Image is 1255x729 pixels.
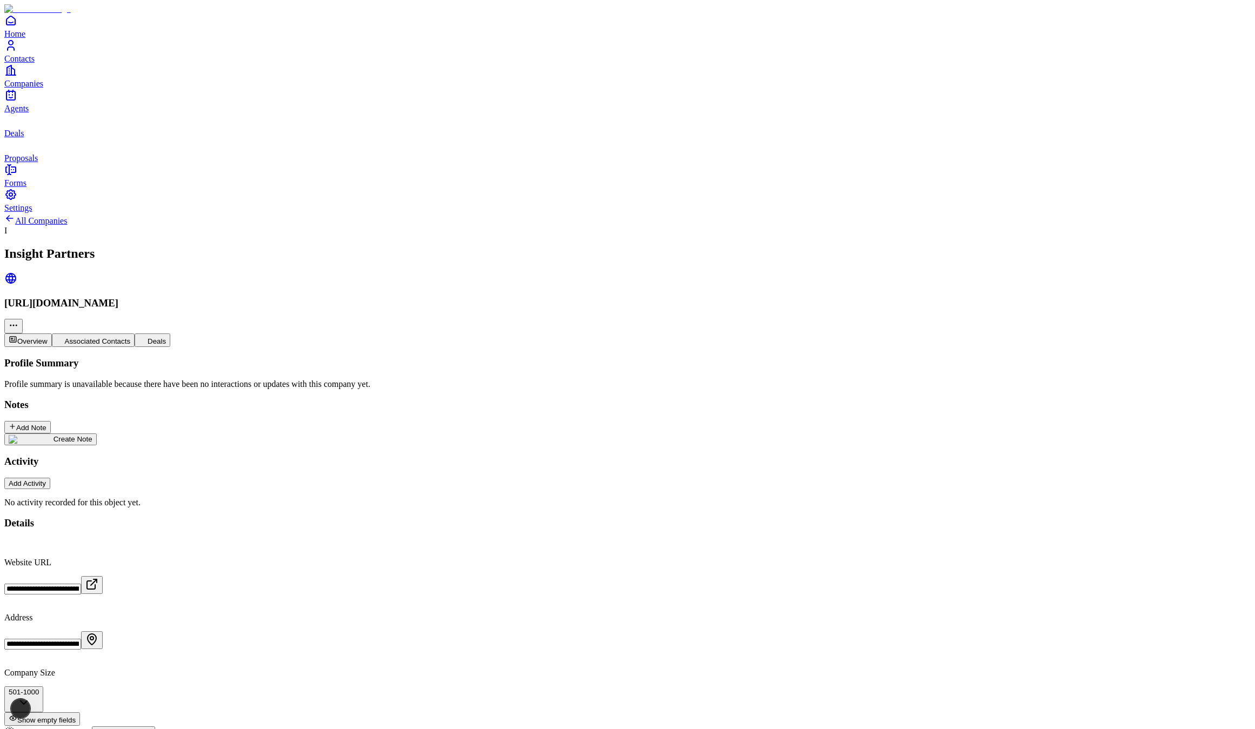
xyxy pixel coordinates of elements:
button: Deals [135,333,170,347]
button: Open [81,576,103,594]
div: I [4,226,1251,236]
span: Agents [4,104,29,113]
span: Forms [4,178,26,188]
h3: [URL][DOMAIN_NAME] [4,297,1251,309]
a: deals [4,113,1251,138]
h3: Profile Summary [4,357,1251,369]
p: Company Size [4,668,1251,678]
span: Contacts [4,54,35,63]
span: Proposals [4,153,38,163]
a: All Companies [4,216,67,225]
a: proposals [4,138,1251,163]
img: Item Brain Logo [4,4,71,14]
button: Add Note [4,421,51,433]
div: Profile summary is unavailable because there have been no interactions or updates with this compa... [4,379,1251,389]
button: Associated Contacts [52,333,135,347]
button: create noteCreate Note [4,433,97,445]
span: Deals [4,129,24,138]
h2: Insight Partners [4,246,1251,261]
div: Add Note [9,423,46,432]
a: Contacts [4,39,1251,63]
button: Open [81,631,103,649]
button: Show empty fields [4,712,80,726]
img: create note [9,435,54,444]
p: Website URL [4,558,1251,567]
a: Home [4,14,1251,38]
p: No activity recorded for this object yet. [4,498,1251,507]
button: More actions [4,319,23,333]
h3: Activity [4,456,1251,467]
button: Overview [4,333,52,347]
a: Settings [4,188,1251,212]
h3: Details [4,517,1251,529]
button: Add Activity [4,478,50,489]
a: Agents [4,89,1251,113]
span: Home [4,29,25,38]
span: Companies [4,79,43,88]
span: Create Note [54,435,92,443]
a: Companies [4,64,1251,88]
a: Forms [4,163,1251,188]
h3: Notes [4,399,1251,411]
span: Settings [4,203,32,212]
p: Address [4,613,1251,623]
